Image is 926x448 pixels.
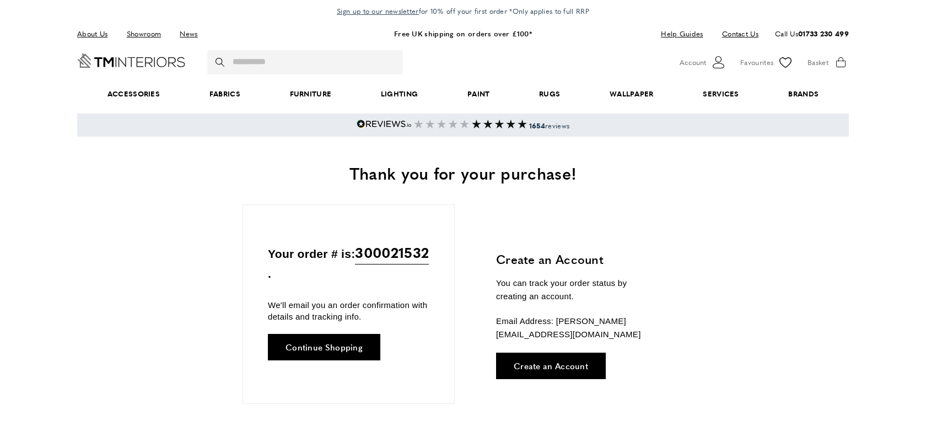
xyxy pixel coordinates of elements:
[355,241,429,264] span: 300021532
[171,26,206,41] a: News
[216,50,227,74] button: Search
[680,54,726,71] button: Customer Account
[496,251,659,268] h3: Create an Account
[585,77,678,111] a: Wallpaper
[514,77,585,111] a: Rugs
[529,121,545,131] strong: 1654
[653,26,711,41] a: Help Guides
[714,26,758,41] a: Contact Us
[119,26,169,41] a: Showroom
[680,57,706,68] span: Account
[496,277,659,303] p: You can track your order status by creating an account.
[394,28,532,39] a: Free UK shipping on orders over £100*
[356,77,443,111] a: Lighting
[529,121,569,131] span: reviews
[268,241,429,283] p: Your order # is: .
[337,6,419,17] a: Sign up to our newsletter
[77,53,185,68] a: Go to Home page
[496,315,659,341] p: Email Address: [PERSON_NAME][EMAIL_ADDRESS][DOMAIN_NAME]
[740,57,773,68] span: Favourites
[77,26,116,41] a: About Us
[268,334,380,360] a: Continue Shopping
[496,353,606,379] a: Create an Account
[185,77,265,111] a: Fabrics
[514,361,588,370] span: Create an Account
[349,161,577,185] span: Thank you for your purchase!
[764,77,843,111] a: Brands
[265,77,356,111] a: Furniture
[268,299,429,322] p: We'll email you an order confirmation with details and tracking info.
[798,28,849,39] a: 01733 230 499
[337,6,419,16] span: Sign up to our newsletter
[740,54,794,71] a: Favourites
[414,120,469,128] img: 5 start Reviews
[357,120,412,128] img: Reviews.io 5 stars
[775,28,849,40] p: Call Us
[443,77,514,111] a: Paint
[83,77,185,111] span: Accessories
[337,6,589,16] span: for 10% off your first order *Only applies to full RRP
[679,77,764,111] a: Services
[472,120,527,128] img: Reviews section
[286,343,363,351] span: Continue Shopping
